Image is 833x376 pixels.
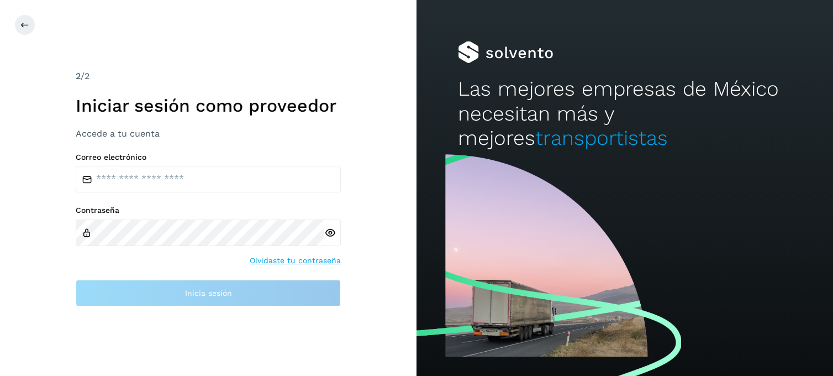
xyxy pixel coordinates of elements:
[76,70,341,83] div: /2
[76,206,341,215] label: Contraseña
[76,153,341,162] label: Correo electrónico
[250,255,341,267] a: Olvidaste tu contraseña
[76,71,81,81] span: 2
[76,280,341,306] button: Inicia sesión
[76,95,341,116] h1: Iniciar sesión como proveedor
[535,126,668,150] span: transportistas
[458,77,791,150] h2: Las mejores empresas de México necesitan más y mejores
[185,289,232,297] span: Inicia sesión
[76,128,341,139] h3: Accede a tu cuenta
